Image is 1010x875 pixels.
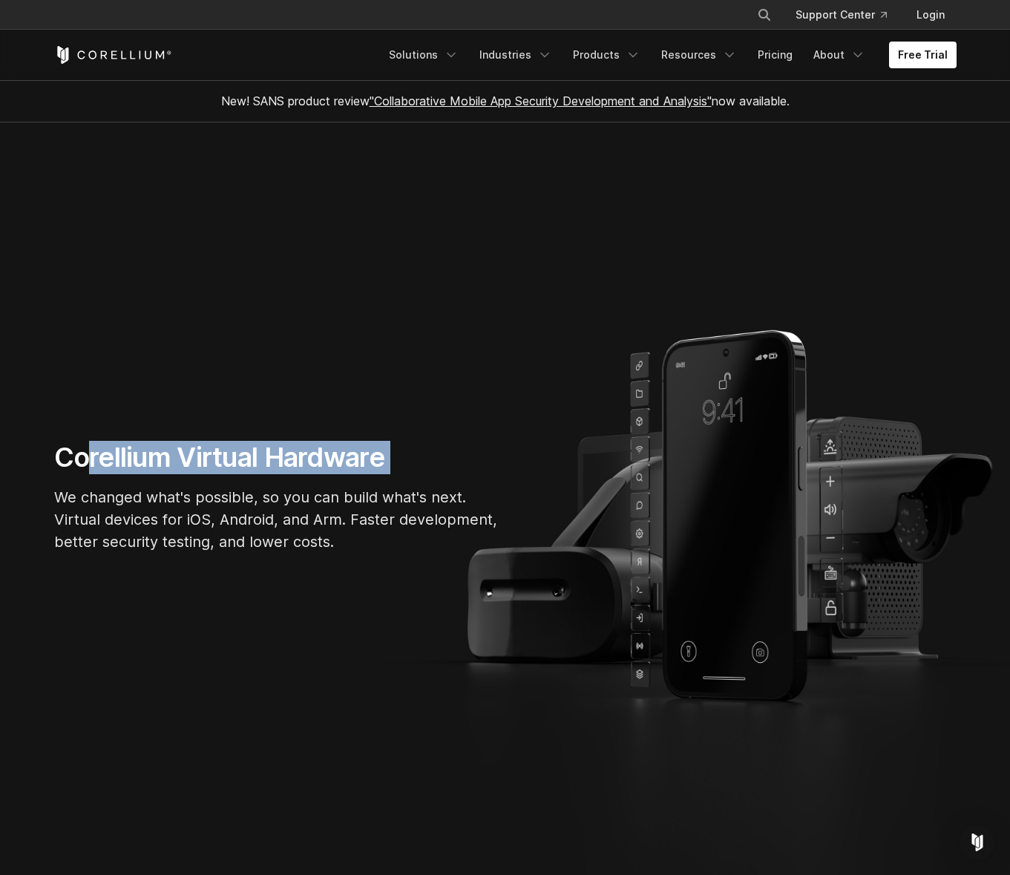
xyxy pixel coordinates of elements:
a: Free Trial [889,42,957,68]
button: Search [751,1,778,28]
a: "Collaborative Mobile App Security Development and Analysis" [370,94,712,108]
span: New! SANS product review now available. [221,94,790,108]
a: Products [564,42,649,68]
div: Navigation Menu [739,1,957,28]
div: Navigation Menu [380,42,957,68]
a: Corellium Home [54,46,172,64]
a: Resources [652,42,746,68]
p: We changed what's possible, so you can build what's next. Virtual devices for iOS, Android, and A... [54,486,499,553]
a: Pricing [749,42,801,68]
a: Solutions [380,42,468,68]
a: Support Center [784,1,899,28]
a: Login [905,1,957,28]
a: About [804,42,874,68]
h1: Corellium Virtual Hardware [54,441,499,474]
div: Open Intercom Messenger [960,825,995,860]
a: Industries [470,42,561,68]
